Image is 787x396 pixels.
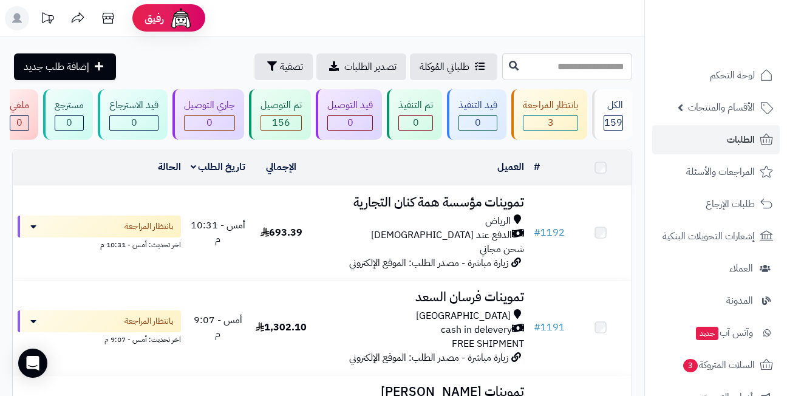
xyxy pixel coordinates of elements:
[170,89,247,140] a: جاري التوصيل 0
[652,222,780,251] a: إشعارات التحويلات البنكية
[604,98,623,112] div: الكل
[191,160,246,174] a: تاريخ الطلب
[729,260,753,277] span: العملاء
[256,320,307,335] span: 1,302.10
[10,116,29,130] div: 0
[663,228,755,245] span: إشعارات التحويلات البنكية
[347,115,353,130] span: 0
[261,98,302,112] div: تم التوصيل
[704,33,775,58] img: logo-2.png
[316,53,406,80] a: تصدير الطلبات
[32,6,63,33] a: تحديثات المنصة
[95,89,170,140] a: قيد الاسترجاع 0
[652,61,780,90] a: لوحة التحكم
[261,116,301,130] div: 156
[66,115,72,130] span: 0
[485,214,511,228] span: الرياض
[534,160,540,174] a: #
[441,323,512,337] span: cash in delevery
[349,256,508,270] span: زيارة مباشرة - مصدر الطلب: الموقع الإلكتروني
[169,6,193,30] img: ai-face.png
[452,336,524,351] span: FREE SHIPMENT
[652,125,780,154] a: الطلبات
[475,115,481,130] span: 0
[110,116,158,130] div: 0
[185,116,234,130] div: 0
[41,89,95,140] a: مسترجع 0
[124,220,174,233] span: بانتظار المراجعة
[652,157,780,186] a: المراجعات والأسئلة
[18,332,181,345] div: اخر تحديث: أمس - 9:07 م
[247,89,313,140] a: تم التوصيل 156
[548,115,554,130] span: 3
[459,116,497,130] div: 0
[55,116,83,130] div: 0
[652,286,780,315] a: المدونة
[184,98,235,112] div: جاري التوصيل
[272,115,290,130] span: 156
[534,320,565,335] a: #1191
[652,350,780,380] a: السلات المتروكة3
[24,60,89,74] span: إضافة طلب جديد
[480,242,524,256] span: شحن مجاني
[710,67,755,84] span: لوحة التحكم
[109,98,158,112] div: قيد الاسترجاع
[384,89,445,140] a: تم التنفيذ 0
[18,349,47,378] div: Open Intercom Messenger
[317,196,524,210] h3: تموينات مؤسسة همة كنان التجارية
[413,115,419,130] span: 0
[604,115,622,130] span: 159
[191,218,245,247] span: أمس - 10:31 م
[652,318,780,347] a: وآتس آبجديد
[726,292,753,309] span: المدونة
[696,327,718,340] span: جديد
[534,225,540,240] span: #
[349,350,508,365] span: زيارة مباشرة - مصدر الطلب: الموقع الإلكتروني
[523,98,578,112] div: بانتظار المراجعة
[416,309,511,323] span: [GEOGRAPHIC_DATA]
[420,60,469,74] span: طلباتي المُوكلة
[280,60,303,74] span: تصفية
[328,116,372,130] div: 0
[686,163,755,180] span: المراجعات والأسئلة
[497,160,524,174] a: العميل
[727,131,755,148] span: الطلبات
[509,89,590,140] a: بانتظار المراجعة 3
[523,116,577,130] div: 3
[652,189,780,219] a: طلبات الإرجاع
[371,228,512,242] span: الدفع عند [DEMOGRAPHIC_DATA]
[124,315,174,327] span: بانتظار المراجعة
[16,115,22,130] span: 0
[14,53,116,80] a: إضافة طلب جديد
[445,89,509,140] a: قيد التنفيذ 0
[261,225,302,240] span: 693.39
[254,53,313,80] button: تصفية
[18,237,181,250] div: اخر تحديث: أمس - 10:31 م
[327,98,373,112] div: قيد التوصيل
[688,99,755,116] span: الأقسام والمنتجات
[317,290,524,304] h3: تموينات فرسان السعد
[266,160,296,174] a: الإجمالي
[344,60,397,74] span: تصدير الطلبات
[131,115,137,130] span: 0
[695,324,753,341] span: وآتس آب
[399,116,432,130] div: 0
[410,53,497,80] a: طلباتي المُوكلة
[10,98,29,112] div: ملغي
[534,320,540,335] span: #
[706,196,755,213] span: طلبات الإرجاع
[145,11,164,26] span: رفيق
[458,98,497,112] div: قيد التنفيذ
[194,313,242,341] span: أمس - 9:07 م
[158,160,181,174] a: الحالة
[398,98,433,112] div: تم التنفيذ
[590,89,635,140] a: الكل159
[682,357,755,374] span: السلات المتروكة
[206,115,213,130] span: 0
[652,254,780,283] a: العملاء
[534,225,565,240] a: #1192
[683,359,698,372] span: 3
[55,98,84,112] div: مسترجع
[313,89,384,140] a: قيد التوصيل 0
